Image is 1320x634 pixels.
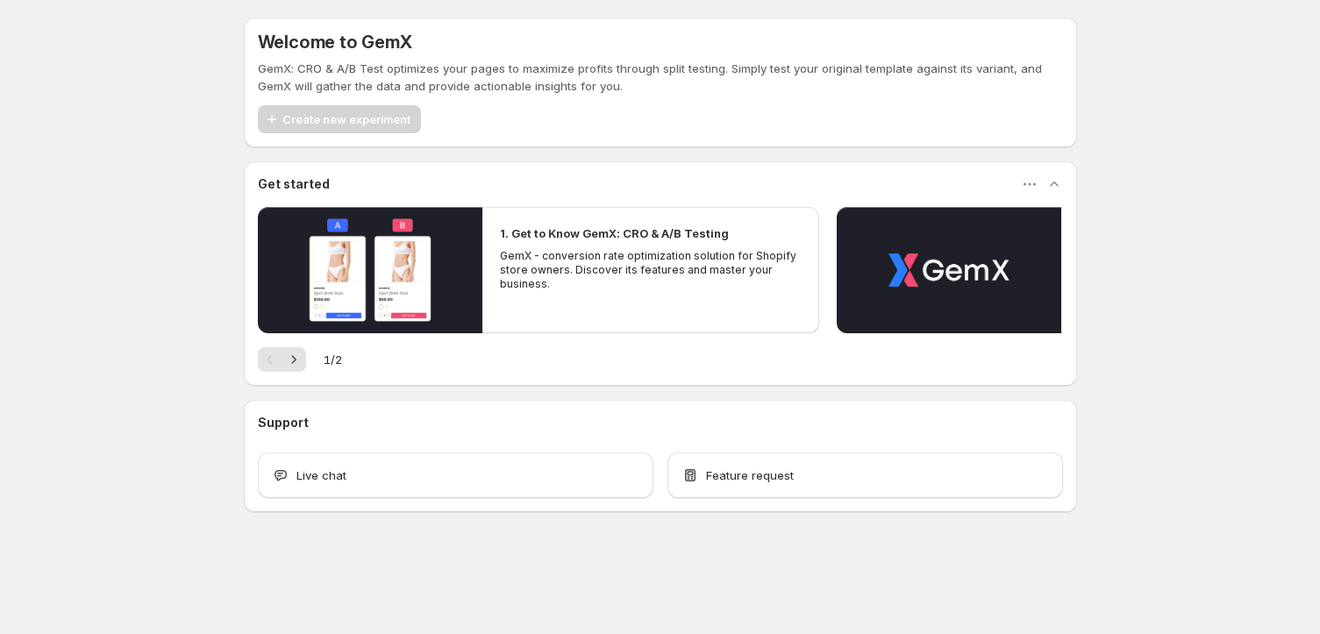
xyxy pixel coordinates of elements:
h2: 1. Get to Know GemX: CRO & A/B Testing [500,224,729,242]
h3: Support [258,414,309,431]
button: Next [282,347,306,372]
h3: Get started [258,175,330,193]
nav: Pagination [258,347,306,372]
span: Feature request [706,467,794,484]
span: 1 / 2 [324,351,342,368]
button: Play video [258,207,482,333]
button: Play video [837,207,1061,333]
p: GemX - conversion rate optimization solution for Shopify store owners. Discover its features and ... [500,249,802,291]
h5: Welcome to GemX [258,32,412,53]
span: Live chat [296,467,346,484]
p: GemX: CRO & A/B Test optimizes your pages to maximize profits through split testing. Simply test ... [258,60,1063,95]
